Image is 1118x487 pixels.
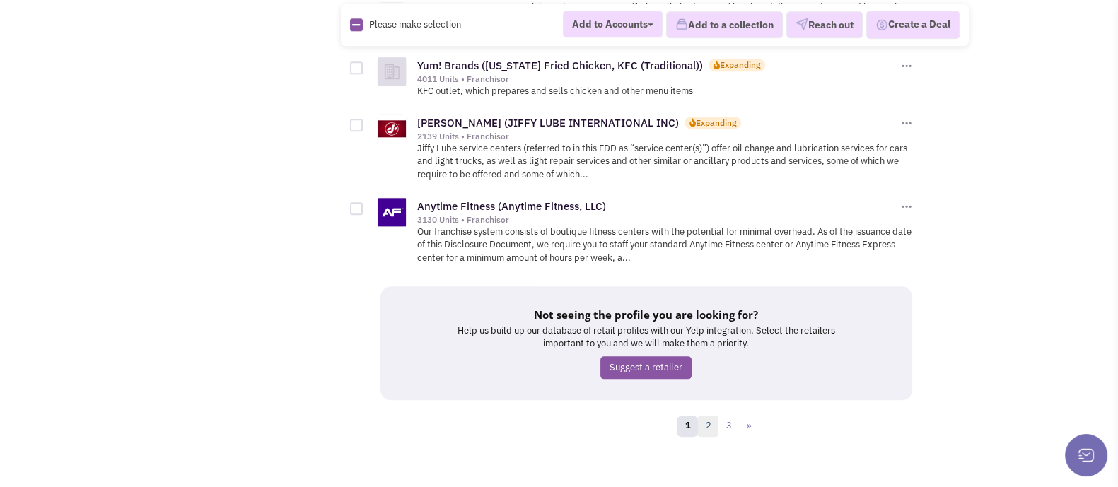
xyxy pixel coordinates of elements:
p: Jiffy Lube service centers (referred to in this FDD as “service center(s)”) offer oil change and ... [417,142,914,182]
p: KFC outlet, which prepares and sells chicken and other menu items [417,85,914,98]
a: 1 [677,416,698,437]
button: Create a Deal [866,11,960,39]
img: icon-collection-lavender.png [675,18,688,30]
div: Expanding [696,117,736,129]
a: Anytime Fitness (Anytime Fitness, LLC) [417,199,606,213]
a: Yum! Brands ([US_STATE] Fried Chicken, KFC (Traditional)) [417,59,703,72]
button: Add to Accounts [563,11,663,37]
div: 4011 Units • Franchisor [417,74,898,85]
div: 2139 Units • Franchisor [417,131,898,142]
div: Expanding [720,59,760,71]
a: » [738,416,759,437]
a: 3 [718,416,739,437]
a: 2 [697,416,718,437]
div: 3130 Units • Franchisor [417,214,898,225]
button: Reach out [786,11,863,38]
a: [PERSON_NAME] (JIFFY LUBE INTERNATIONAL INC) [417,116,679,129]
h5: Not seeing the profile you are looking for? [451,307,842,322]
img: Rectangle.png [350,18,363,31]
a: Suggest a retailer [600,356,692,380]
img: Deal-Dollar.png [875,17,888,33]
button: Add to a collection [666,11,783,38]
p: Popeyes Restaurants are quick service restaurants offering a limited menu of lunch and dinner pro... [417,1,914,40]
span: Please make selection [369,18,461,30]
img: VectorPaper_Plane.png [796,18,808,30]
p: Help us build up our database of retail profiles with our Yelp integration. Select the retailers ... [451,324,842,351]
p: Our franchise system consists of boutique fitness centers with the potential for minimal overhead... [417,225,914,265]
